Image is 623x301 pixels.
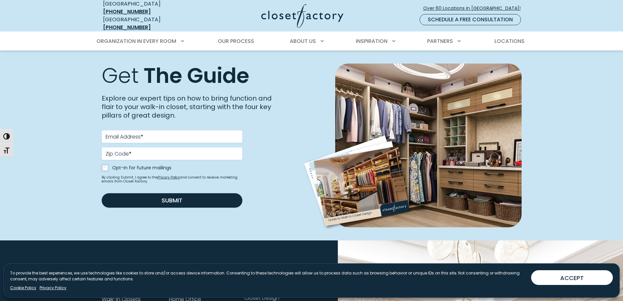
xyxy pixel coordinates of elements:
[102,176,242,183] small: By clicking Submit, I agree to the and consent to receive marketing emails from Closet Factory.
[290,37,316,45] span: About Us
[158,175,180,180] a: Privacy Policy
[106,151,131,157] label: Zip Code
[295,109,420,256] img: Walk in closet guide preview
[218,37,254,45] span: Our Process
[103,24,151,31] a: [PHONE_NUMBER]
[102,94,272,120] span: Explore our expert tips on how to bring function and flair to your walk-in closet, starting with ...
[494,37,525,45] span: Locations
[112,164,242,171] label: Opt-in for future mailings
[144,61,249,90] span: The Guide
[40,285,66,291] a: Privacy Policy
[531,270,613,285] button: ACCEPT
[92,32,531,50] nav: Primary Menu
[96,37,176,45] span: Organization in Every Room
[335,64,522,227] img: Walk-In Closet by Closet Factory
[102,61,139,90] span: Get
[102,193,242,208] button: Submit
[103,8,151,15] a: [PHONE_NUMBER]
[423,5,526,12] span: Over 60 Locations in [GEOGRAPHIC_DATA]!
[103,16,198,31] div: [GEOGRAPHIC_DATA]
[106,134,143,140] label: Email Address
[10,270,526,282] p: To provide the best experiences, we use technologies like cookies to store and/or access device i...
[356,37,388,45] span: Inspiration
[10,285,36,291] a: Cookie Policy
[427,37,453,45] span: Partners
[420,14,521,25] a: Schedule a Free Consultation
[261,4,343,28] img: Closet Factory Logo
[423,3,526,14] a: Over 60 Locations in [GEOGRAPHIC_DATA]!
